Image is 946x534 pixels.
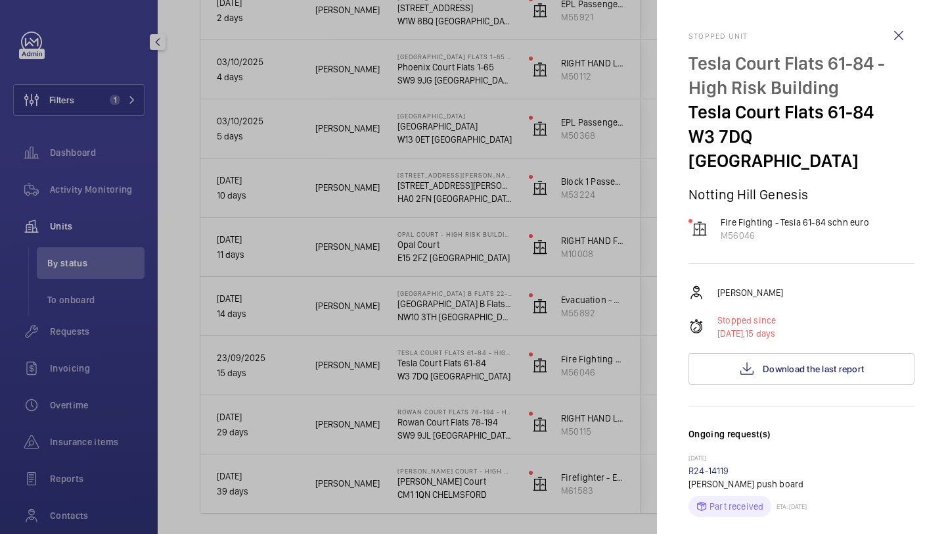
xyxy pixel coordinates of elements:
p: [PERSON_NAME] push board [688,477,914,491]
p: W3 7DQ [GEOGRAPHIC_DATA] [688,124,914,173]
span: Download the last report [763,364,864,374]
h2: Stopped unit [688,32,914,41]
p: [PERSON_NAME] [717,286,783,299]
p: Tesla Court Flats 61-84 [688,100,914,124]
p: 15 days [717,327,776,340]
h3: Ongoing request(s) [688,427,914,454]
a: R24-14119 [688,466,729,476]
p: M56046 [721,229,869,242]
span: [DATE], [717,328,745,339]
img: elevator.svg [692,221,708,237]
p: [DATE] [688,454,914,464]
p: Part received [709,500,763,513]
p: ETA: [DATE] [771,502,807,510]
p: Stopped since [717,314,776,327]
p: Notting Hill Genesis [688,186,914,203]
p: Fire Fighting - Tesla 61-84 schn euro [721,216,869,229]
button: Download the last report [688,353,914,385]
p: Tesla Court Flats 61-84 - High Risk Building [688,51,914,100]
